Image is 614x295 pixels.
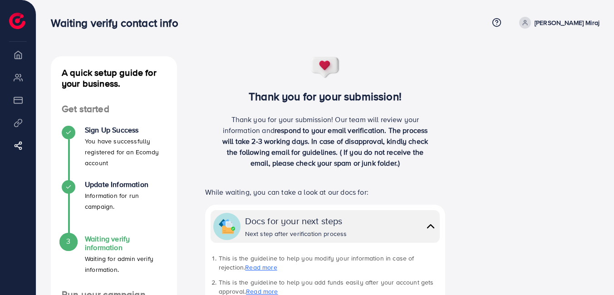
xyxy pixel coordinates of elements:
[245,229,347,238] div: Next step after verification process
[218,114,432,168] p: Thank you for your submission! Our team will review your information and
[310,56,340,79] img: success
[51,103,177,115] h4: Get started
[51,67,177,89] h4: A quick setup guide for your business.
[85,180,166,189] h4: Update Information
[192,90,459,103] h3: Thank you for your submission!
[51,180,177,235] li: Update Information
[51,126,177,180] li: Sign Up Success
[219,254,440,272] li: This is the guideline to help you modify your information in case of rejection.
[51,16,185,29] h3: Waiting verify contact info
[535,17,599,28] p: [PERSON_NAME] Miraj
[222,125,428,168] span: respond to your email verification. The process will take 2-3 working days. In case of disapprova...
[516,17,599,29] a: [PERSON_NAME] Miraj
[85,136,166,168] p: You have successfully registered for an Ecomdy account
[245,263,277,272] a: Read more
[85,190,166,212] p: Information for run campaign.
[575,254,607,288] iframe: Chat
[9,13,25,29] img: logo
[205,187,446,197] p: While waiting, you can take a look at our docs for:
[51,235,177,289] li: Waiting verify information
[424,220,437,233] img: collapse
[85,235,166,252] h4: Waiting verify information
[245,214,347,227] div: Docs for your next steps
[66,236,70,246] span: 3
[219,218,235,235] img: collapse
[85,253,166,275] p: Waiting for admin verify information.
[85,126,166,134] h4: Sign Up Success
